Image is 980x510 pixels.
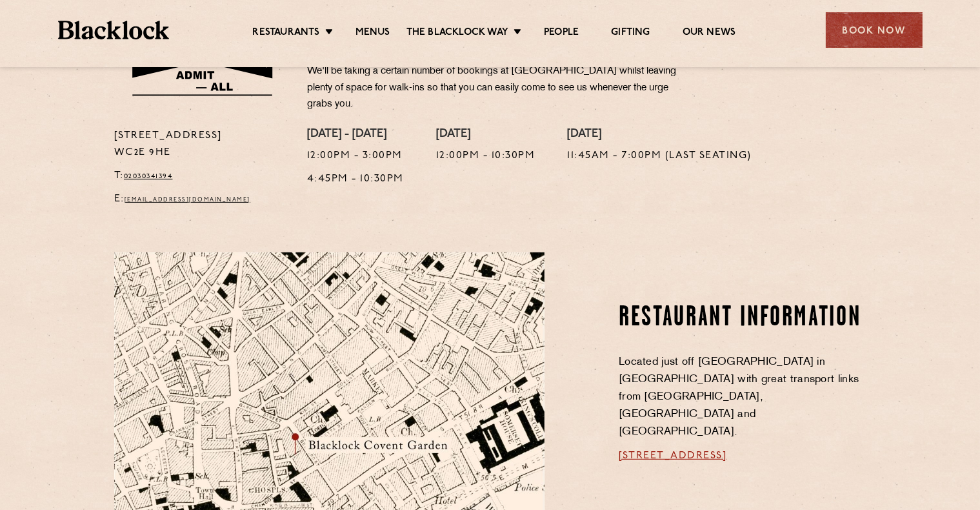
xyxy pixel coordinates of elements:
[619,357,859,437] span: Located just off [GEOGRAPHIC_DATA] in [GEOGRAPHIC_DATA] with great transport links from [GEOGRAPH...
[253,26,320,41] a: Restaurants
[436,128,535,142] h4: [DATE]
[307,128,404,142] h4: [DATE] - [DATE]
[114,168,288,185] p: T:
[544,26,579,41] a: People
[114,128,288,161] p: [STREET_ADDRESS] WC2E 9HE
[307,171,404,188] p: 4:45pm - 10:30pm
[683,26,736,41] a: Our News
[611,26,650,41] a: Gifting
[619,451,727,461] a: [STREET_ADDRESS]
[619,302,866,334] h2: Restaurant information
[567,148,752,165] p: 11:45am - 7:00pm (Last Seating)
[826,12,923,48] div: Book Now
[436,148,535,165] p: 12:00pm - 10:30pm
[406,26,508,41] a: The Blacklock Way
[307,148,404,165] p: 12:00pm - 3:00pm
[124,172,173,180] a: 02030341394
[125,197,250,203] a: [EMAIL_ADDRESS][DOMAIN_NAME]
[567,128,752,142] h4: [DATE]
[58,21,170,39] img: BL_Textured_Logo-footer-cropped.svg
[114,191,288,208] p: E:
[355,26,390,41] a: Menus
